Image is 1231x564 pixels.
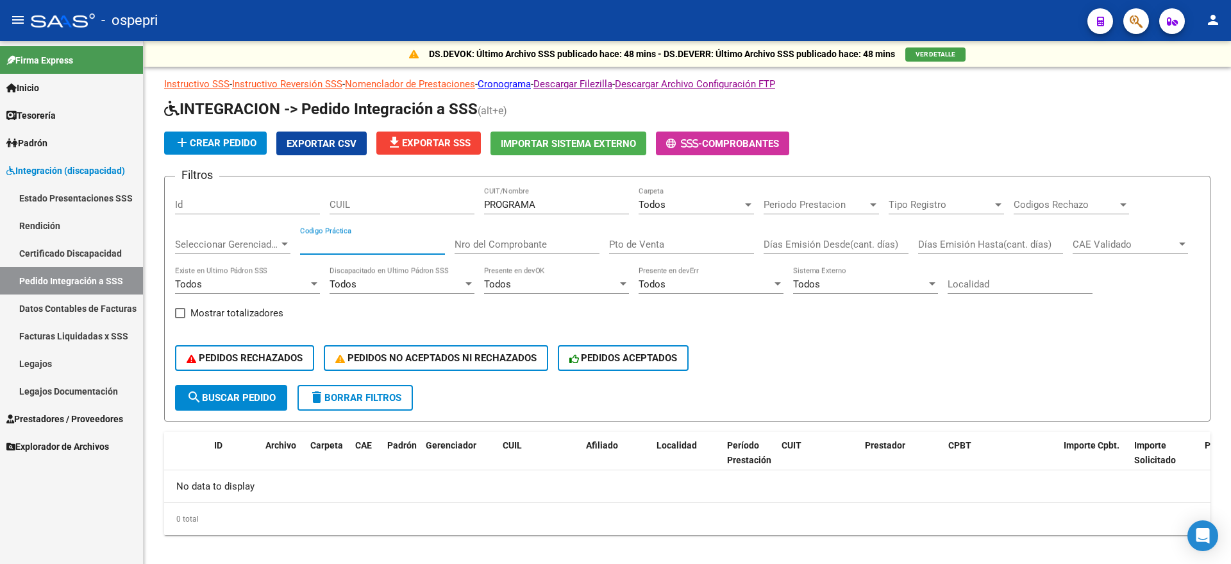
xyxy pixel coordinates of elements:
[297,385,413,411] button: Borrar Filtros
[305,432,350,488] datatable-header-cell: Carpeta
[651,432,722,488] datatable-header-cell: Localidad
[324,345,548,371] button: PEDIDOS NO ACEPTADOS NI RECHAZADOS
[426,440,476,450] span: Gerenciador
[639,199,666,210] span: Todos
[175,278,202,290] span: Todos
[187,392,276,404] span: Buscar Pedido
[948,440,971,450] span: CPBT
[345,78,475,90] a: Nomenclador de Prestaciones
[727,440,771,465] span: Período Prestación
[335,352,537,364] span: PEDIDOS NO ACEPTADOS NI RECHAZADOS
[310,440,343,450] span: Carpeta
[175,166,219,184] h3: Filtros
[164,132,267,155] button: Crear Pedido
[387,135,402,150] mat-icon: file_download
[309,389,324,405] mat-icon: delete
[586,440,618,450] span: Afiliado
[478,78,531,90] a: Cronograma
[503,440,522,450] span: CUIL
[581,432,651,488] datatable-header-cell: Afiliado
[490,132,646,155] button: Importar Sistema Externo
[1187,520,1218,551] div: Open Intercom Messenger
[1059,432,1129,488] datatable-header-cell: Importe Cpbt.
[175,239,279,250] span: Seleccionar Gerenciador
[6,53,73,67] span: Firma Express
[943,432,1059,488] datatable-header-cell: CPBT
[209,432,260,488] datatable-header-cell: ID
[6,81,39,95] span: Inicio
[164,470,1210,502] div: No data to display
[330,278,356,290] span: Todos
[1205,12,1221,28] mat-icon: person
[175,345,314,371] button: PEDIDOS RECHAZADOS
[309,392,401,404] span: Borrar Filtros
[1073,239,1177,250] span: CAE Validado
[558,345,689,371] button: PEDIDOS ACEPTADOS
[164,78,230,90] a: Instructivo SSS
[6,440,109,454] span: Explorador de Archivos
[6,136,47,150] span: Padrón
[276,132,367,155] button: Exportar CSV
[387,440,417,450] span: Padrón
[174,135,190,150] mat-icon: add
[187,352,303,364] span: PEDIDOS RECHAZADOS
[350,432,382,488] datatable-header-cell: CAE
[387,137,471,149] span: Exportar SSS
[164,100,478,118] span: INTEGRACION -> Pedido Integración a SSS
[6,108,56,123] span: Tesorería
[190,305,283,321] span: Mostrar totalizadores
[232,78,342,90] a: Instructivo Reversión SSS
[764,199,867,210] span: Periodo Prestacion
[376,132,481,155] button: Exportar SSS
[382,432,421,488] datatable-header-cell: Padrón
[916,51,955,58] span: VER DETALLE
[1014,199,1118,210] span: Codigos Rechazo
[187,389,202,405] mat-icon: search
[1134,440,1176,465] span: Importe Solicitado
[6,412,123,426] span: Prestadores / Proveedores
[484,278,511,290] span: Todos
[782,440,801,450] span: CUIT
[260,432,305,488] datatable-header-cell: Archivo
[666,138,702,150] span: -
[10,12,26,28] mat-icon: menu
[174,137,256,149] span: Crear Pedido
[175,385,287,411] button: Buscar Pedido
[569,352,678,364] span: PEDIDOS ACEPTADOS
[501,138,636,150] span: Importar Sistema Externo
[865,440,905,450] span: Prestador
[702,138,779,150] span: Comprobantes
[889,199,992,210] span: Tipo Registro
[6,164,125,178] span: Integración (discapacidad)
[533,78,612,90] a: Descargar Filezilla
[656,132,789,155] button: -Comprobantes
[615,78,775,90] a: Descargar Archivo Configuración FTP
[421,432,498,488] datatable-header-cell: Gerenciador
[429,47,895,61] p: DS.DEVOK: Último Archivo SSS publicado hace: 48 mins - DS.DEVERR: Último Archivo SSS publicado ha...
[265,440,296,450] span: Archivo
[1064,440,1119,450] span: Importe Cpbt.
[287,138,356,150] span: Exportar CSV
[498,432,581,488] datatable-header-cell: CUIL
[722,432,776,488] datatable-header-cell: Período Prestación
[214,440,222,450] span: ID
[164,503,1210,535] div: 0 total
[101,6,158,35] span: - ospepri
[639,278,666,290] span: Todos
[355,440,372,450] span: CAE
[776,432,860,488] datatable-header-cell: CUIT
[1129,432,1200,488] datatable-header-cell: Importe Solicitado
[478,105,507,117] span: (alt+e)
[905,47,966,62] button: VER DETALLE
[860,432,943,488] datatable-header-cell: Prestador
[793,278,820,290] span: Todos
[164,77,1210,91] p: - - - - -
[657,440,697,450] span: Localidad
